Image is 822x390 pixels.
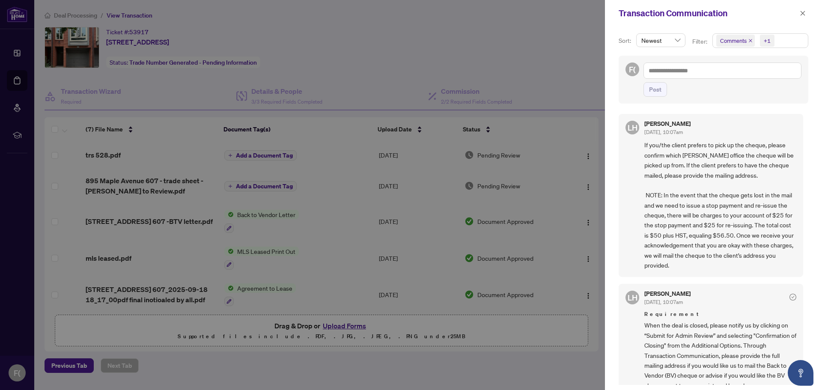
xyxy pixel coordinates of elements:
[641,34,680,47] span: Newest
[788,360,813,386] button: Open asap
[644,310,796,319] span: Requirement
[800,10,806,16] span: close
[644,140,796,270] span: If you/the client prefers to pick up the cheque, please confirm which [PERSON_NAME] office the ch...
[789,294,796,301] span: check-circle
[644,299,683,305] span: [DATE], 10:07am
[628,122,637,134] span: LH
[720,36,747,45] span: Comments
[619,36,633,45] p: Sort:
[716,35,755,47] span: Comments
[644,129,683,135] span: [DATE], 10:07am
[644,291,691,297] h5: [PERSON_NAME]
[629,63,636,75] span: F(
[619,7,797,20] div: Transaction Communication
[692,37,709,46] p: Filter:
[748,39,753,43] span: close
[643,82,667,97] button: Post
[764,36,771,45] div: +1
[628,292,637,304] span: LH
[644,121,691,127] h5: [PERSON_NAME]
